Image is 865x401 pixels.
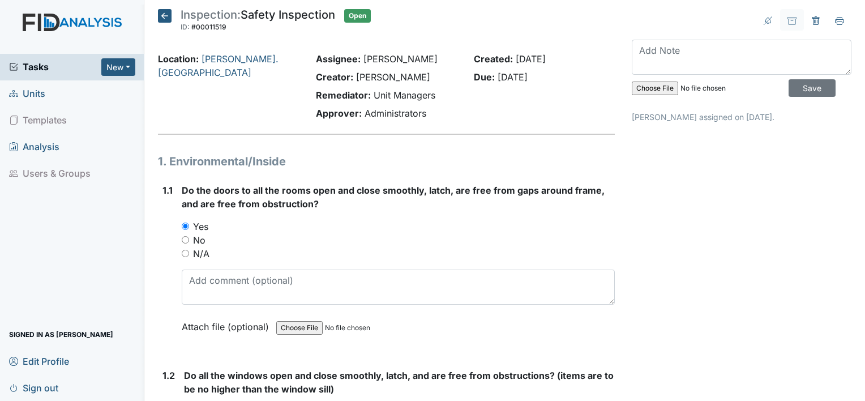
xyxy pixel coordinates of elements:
[474,71,495,83] strong: Due:
[356,71,430,83] span: [PERSON_NAME]
[316,71,353,83] strong: Creator:
[498,71,528,83] span: [DATE]
[632,111,851,123] p: [PERSON_NAME] assigned on [DATE].
[789,79,836,97] input: Save
[181,8,241,22] span: Inspection:
[182,236,189,244] input: No
[9,352,69,370] span: Edit Profile
[193,247,209,261] label: N/A
[193,233,205,247] label: No
[182,223,189,230] input: Yes
[162,184,173,197] label: 1.1
[182,314,273,334] label: Attach file (optional)
[191,23,226,31] span: #00011519
[9,60,101,74] a: Tasks
[158,153,615,170] h1: 1. Environmental/Inside
[9,379,58,396] span: Sign out
[474,53,513,65] strong: Created:
[9,85,45,103] span: Units
[182,185,605,210] span: Do the doors to all the rooms open and close smoothly, latch, are free from gaps around frame, an...
[101,58,135,76] button: New
[9,326,113,343] span: Signed in as [PERSON_NAME]
[193,220,208,233] label: Yes
[374,89,435,101] span: Unit Managers
[158,53,279,78] a: [PERSON_NAME]. [GEOGRAPHIC_DATA]
[516,53,546,65] span: [DATE]
[158,53,199,65] strong: Location:
[162,369,175,382] label: 1.2
[363,53,438,65] span: [PERSON_NAME]
[344,9,371,23] span: Open
[365,108,426,119] span: Administrators
[316,53,361,65] strong: Assignee:
[316,89,371,101] strong: Remediator:
[316,108,362,119] strong: Approver:
[184,370,614,395] span: Do all the windows open and close smoothly, latch, and are free from obstructions? (items are to ...
[181,23,190,31] span: ID:
[9,138,59,156] span: Analysis
[182,250,189,257] input: N/A
[181,9,335,34] div: Safety Inspection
